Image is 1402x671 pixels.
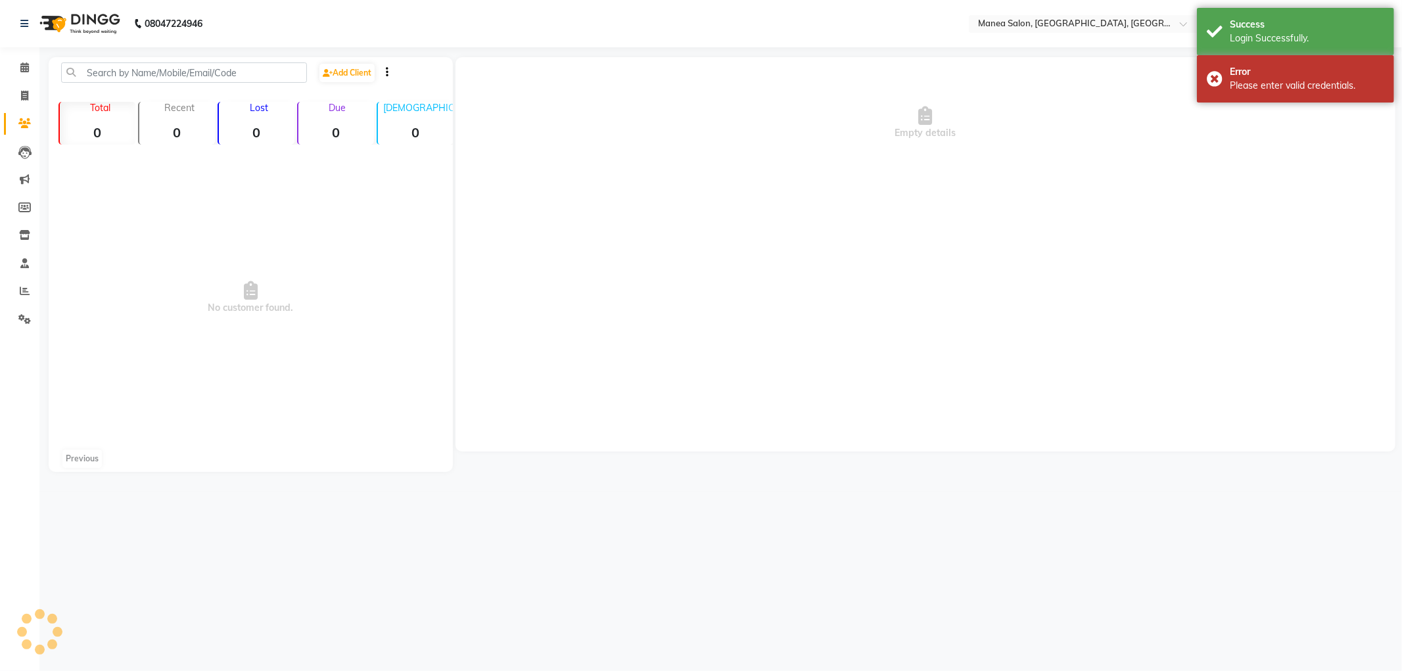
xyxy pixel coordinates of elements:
p: Lost [224,102,294,114]
input: Search by Name/Mobile/Email/Code [61,62,307,83]
div: Login Successfully. [1230,32,1384,45]
strong: 0 [298,124,374,141]
p: Due [301,102,374,114]
div: Empty details [456,57,1395,189]
b: 08047224946 [145,5,202,42]
strong: 0 [378,124,454,141]
div: Please enter valid credentials. [1230,79,1384,93]
strong: 0 [219,124,294,141]
span: No customer found. [49,150,453,446]
strong: 0 [60,124,135,141]
p: Recent [145,102,215,114]
p: [DEMOGRAPHIC_DATA] [383,102,454,114]
img: logo [34,5,124,42]
p: Total [65,102,135,114]
a: Add Client [319,64,375,82]
div: Error [1230,65,1384,79]
div: Success [1230,18,1384,32]
strong: 0 [139,124,215,141]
